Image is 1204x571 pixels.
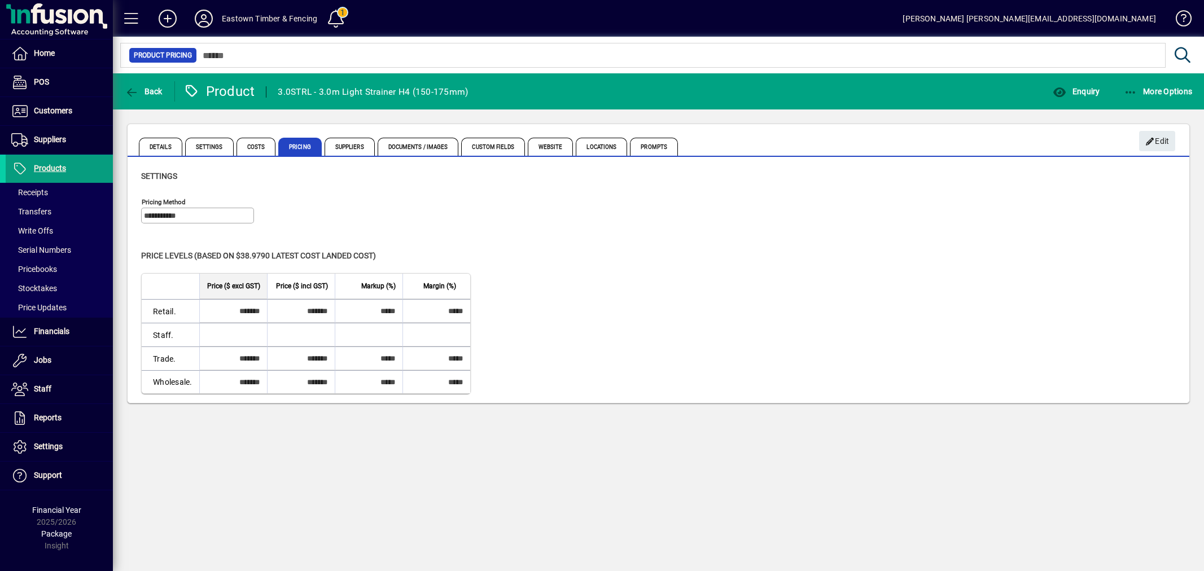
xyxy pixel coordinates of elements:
td: Retail. [142,299,199,323]
span: Home [34,49,55,58]
span: Prompts [630,138,678,156]
span: Jobs [34,355,51,364]
span: Staff [34,384,51,393]
a: Customers [6,97,113,125]
span: Margin (%) [423,280,456,292]
button: Enquiry [1050,81,1102,102]
span: Receipts [11,188,48,197]
span: Price levels (based on $38.9790 Latest cost landed cost) [141,251,376,260]
a: Serial Numbers [6,240,113,260]
a: Support [6,462,113,490]
button: Back [122,81,165,102]
app-page-header-button: Back [113,81,175,102]
button: Edit [1139,131,1175,151]
button: Add [150,8,186,29]
span: Financials [34,327,69,336]
span: Reports [34,413,62,422]
span: Transfers [11,207,51,216]
a: Staff [6,375,113,403]
span: Settings [34,442,63,451]
button: More Options [1121,81,1196,102]
td: Trade. [142,346,199,370]
span: Support [34,471,62,480]
a: Jobs [6,346,113,375]
span: Details [139,138,182,156]
span: Locations [576,138,627,156]
mat-label: Pricing method [142,198,186,206]
span: Stocktakes [11,284,57,293]
span: Markup (%) [361,280,396,292]
a: Transfers [6,202,113,221]
span: Write Offs [11,226,53,235]
span: Price Updates [11,303,67,312]
span: Custom Fields [461,138,524,156]
div: [PERSON_NAME] [PERSON_NAME][EMAIL_ADDRESS][DOMAIN_NAME] [903,10,1156,28]
span: Package [41,529,72,538]
span: Suppliers [325,138,375,156]
span: Edit [1145,132,1170,151]
span: Back [125,87,163,96]
a: Suppliers [6,126,113,154]
span: Price ($ excl GST) [207,280,260,292]
span: Pricebooks [11,265,57,274]
span: Customers [34,106,72,115]
div: Eastown Timber & Fencing [222,10,317,28]
span: Financial Year [32,506,81,515]
td: Staff. [142,323,199,346]
span: POS [34,77,49,86]
a: Write Offs [6,221,113,240]
span: Suppliers [34,135,66,144]
a: Pricebooks [6,260,113,279]
td: Wholesale. [142,370,199,393]
a: Settings [6,433,113,461]
span: Pricing [278,138,322,156]
span: More Options [1124,87,1193,96]
span: Serial Numbers [11,245,71,254]
div: 3.0STRL - 3.0m Light Strainer H4 (150-175mm) [278,83,468,101]
div: Product [183,82,255,100]
span: Costs [237,138,276,156]
button: Profile [186,8,222,29]
a: Stocktakes [6,279,113,298]
a: POS [6,68,113,96]
a: Price Updates [6,298,113,317]
span: Settings [141,172,177,181]
a: Financials [6,318,113,346]
span: Price ($ incl GST) [276,280,328,292]
span: Website [528,138,573,156]
a: Reports [6,404,113,432]
a: Knowledge Base [1167,2,1190,39]
span: Settings [185,138,234,156]
a: Home [6,39,113,68]
span: Products [34,164,66,173]
span: Documents / Images [378,138,459,156]
span: Enquiry [1053,87,1100,96]
span: Product Pricing [134,50,192,61]
a: Receipts [6,183,113,202]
